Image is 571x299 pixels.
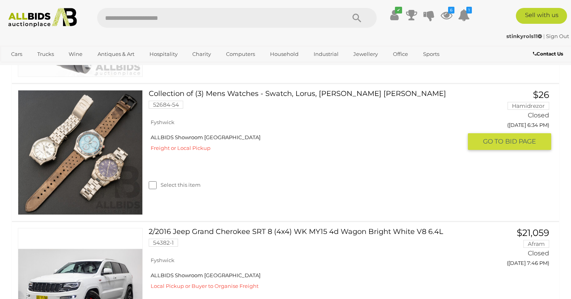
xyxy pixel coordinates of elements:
[6,61,73,74] a: [GEOGRAPHIC_DATA]
[466,7,472,13] i: 1
[348,48,383,61] a: Jewellery
[149,181,201,189] label: Select this item
[448,7,454,13] i: 6
[458,8,470,22] a: 1
[483,137,505,146] span: GO TO
[533,50,565,58] a: Contact Us
[92,48,140,61] a: Antiques & Art
[388,8,400,22] a: ✔
[506,33,542,39] strong: stinkyrols11
[516,8,567,24] a: Sell with us
[4,8,81,27] img: Allbids.com.au
[6,48,27,61] a: Cars
[388,48,413,61] a: Office
[187,48,216,61] a: Charity
[506,33,543,39] a: stinkyrols11
[546,33,569,39] a: Sign Out
[517,227,549,238] span: $21,059
[221,48,260,61] a: Computers
[144,48,183,61] a: Hospitality
[395,7,402,13] i: ✔
[265,48,304,61] a: Household
[308,48,344,61] a: Industrial
[468,133,551,149] button: GO TOBID PAGE
[533,51,563,57] b: Contact Us
[474,90,551,151] a: $26 Hamidrezor Closed ([DATE] 6:34 PM) GO TOBID PAGE
[474,228,551,270] a: $21,059 Afram Closed ([DATE] 7:46 PM)
[441,8,452,22] a: 6
[337,8,377,28] button: Search
[543,33,545,39] span: |
[32,48,59,61] a: Trucks
[505,137,536,146] span: BID PAGE
[155,90,462,115] a: Collection of (3) Mens Watches - Swatch, Lorus, [PERSON_NAME] [PERSON_NAME] 52684-54
[63,48,88,61] a: Wine
[418,48,445,61] a: Sports
[533,89,549,100] span: $26
[155,228,462,253] a: 2/2016 Jeep Grand Cherokee SRT 8 (4x4) WK MY15 4d Wagon Bright White V8 6.4L 54382-1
